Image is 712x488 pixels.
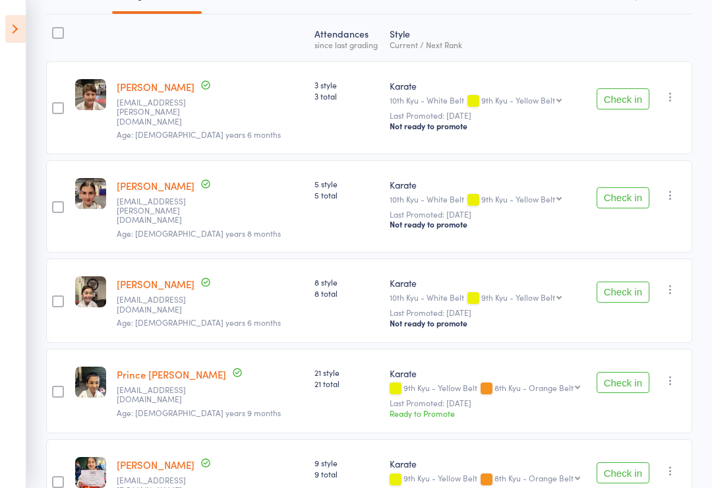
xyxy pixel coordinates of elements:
[481,96,555,104] div: 9th Kyu - Yellow Belt
[390,40,584,49] div: Current / Next Rank
[494,383,574,392] div: 8th Kyu - Orange Belt
[117,277,194,291] a: [PERSON_NAME]
[390,111,584,120] small: Last Promoted: [DATE]
[75,178,106,209] img: image1755066866.png
[494,473,574,482] div: 8th Kyu - Orange Belt
[314,288,379,299] span: 8 total
[314,178,379,189] span: 5 style
[390,473,584,485] div: 9th Kyu - Yellow Belt
[390,308,584,317] small: Last Promoted: [DATE]
[117,228,281,239] span: Age: [DEMOGRAPHIC_DATA] years 8 months
[314,457,379,468] span: 9 style
[314,276,379,288] span: 8 style
[390,293,584,304] div: 10th Kyu - White Belt
[384,20,589,55] div: Style
[117,179,194,193] a: [PERSON_NAME]
[309,20,384,55] div: Atten­dances
[117,317,281,328] span: Age: [DEMOGRAPHIC_DATA] years 6 months
[390,121,584,131] div: Not ready to promote
[390,195,584,206] div: 10th Kyu - White Belt
[75,367,106,398] img: image1691388392.png
[390,383,584,394] div: 9th Kyu - Yellow Belt
[390,276,584,290] div: Karate
[117,197,202,225] small: claire.l.armitage@hotmail.com
[314,468,379,479] span: 9 total
[117,458,194,472] a: [PERSON_NAME]
[117,98,202,126] small: claire.l.armitage@hotmail.com
[597,282,649,303] button: Check in
[314,40,379,49] div: since last grading
[390,79,584,92] div: Karate
[597,88,649,109] button: Check in
[314,378,379,389] span: 21 total
[117,407,281,418] span: Age: [DEMOGRAPHIC_DATA] years 9 months
[314,367,379,378] span: 21 style
[314,90,379,102] span: 3 total
[390,210,584,219] small: Last Promoted: [DATE]
[390,398,584,408] small: Last Promoted: [DATE]
[75,457,106,488] img: image1717889531.png
[390,408,584,419] div: Ready to Promote
[597,187,649,208] button: Check in
[481,293,555,301] div: 9th Kyu - Yellow Belt
[597,372,649,393] button: Check in
[390,219,584,229] div: Not ready to promote
[481,195,555,203] div: 9th Kyu - Yellow Belt
[314,189,379,200] span: 5 total
[597,462,649,483] button: Check in
[390,457,584,470] div: Karate
[390,96,584,107] div: 10th Kyu - White Belt
[117,385,202,404] small: Princeacus27@gmail.com
[75,276,106,307] img: image1753165484.png
[390,178,584,191] div: Karate
[117,367,226,381] a: Prince [PERSON_NAME]
[390,367,584,380] div: Karate
[117,295,202,314] small: l.carney72@gmail.com
[75,79,106,110] img: image1755066822.png
[117,129,281,140] span: Age: [DEMOGRAPHIC_DATA] years 6 months
[117,80,194,94] a: [PERSON_NAME]
[314,79,379,90] span: 3 style
[390,318,584,328] div: Not ready to promote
